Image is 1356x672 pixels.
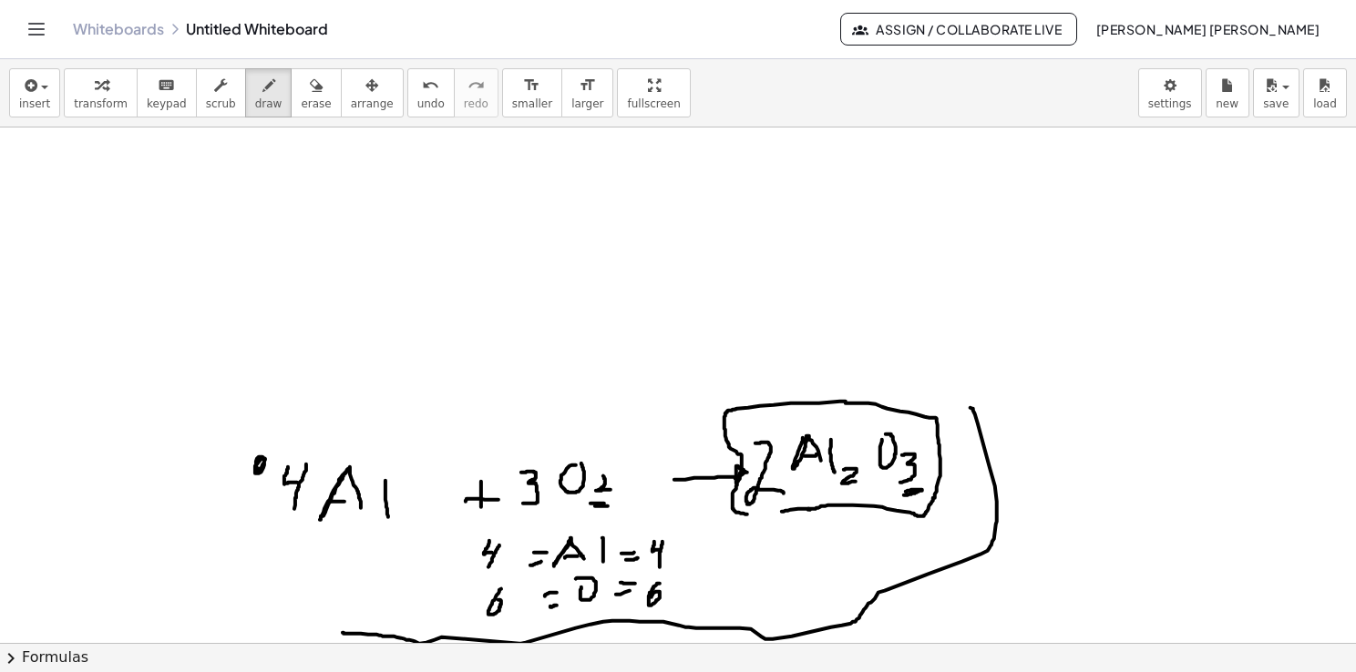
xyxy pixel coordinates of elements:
button: load [1303,68,1347,117]
button: Assign / Collaborate Live [840,13,1078,46]
span: smaller [512,97,552,110]
button: erase [291,68,341,117]
span: transform [74,97,128,110]
span: keypad [147,97,187,110]
button: [PERSON_NAME] [PERSON_NAME] [1081,13,1334,46]
button: draw [245,68,293,117]
span: scrub [206,97,236,110]
button: arrange [341,68,404,117]
span: redo [464,97,488,110]
span: save [1263,97,1289,110]
button: redoredo [454,68,498,117]
button: insert [9,68,60,117]
span: settings [1148,97,1192,110]
button: save [1253,68,1299,117]
span: new [1216,97,1238,110]
span: insert [19,97,50,110]
i: undo [422,75,439,97]
button: transform [64,68,138,117]
button: format_sizelarger [561,68,613,117]
span: undo [417,97,445,110]
button: format_sizesmaller [502,68,562,117]
button: undoundo [407,68,455,117]
span: fullscreen [627,97,680,110]
span: erase [301,97,331,110]
span: load [1313,97,1337,110]
button: Toggle navigation [22,15,51,44]
button: new [1206,68,1249,117]
span: [PERSON_NAME] [PERSON_NAME] [1095,21,1320,37]
a: Whiteboards [73,20,164,38]
i: keyboard [158,75,175,97]
span: Assign / Collaborate Live [856,21,1063,37]
i: format_size [523,75,540,97]
span: larger [571,97,603,110]
button: scrub [196,68,246,117]
button: fullscreen [617,68,690,117]
span: draw [255,97,282,110]
button: settings [1138,68,1202,117]
button: keyboardkeypad [137,68,197,117]
span: arrange [351,97,394,110]
i: redo [467,75,485,97]
i: format_size [579,75,596,97]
